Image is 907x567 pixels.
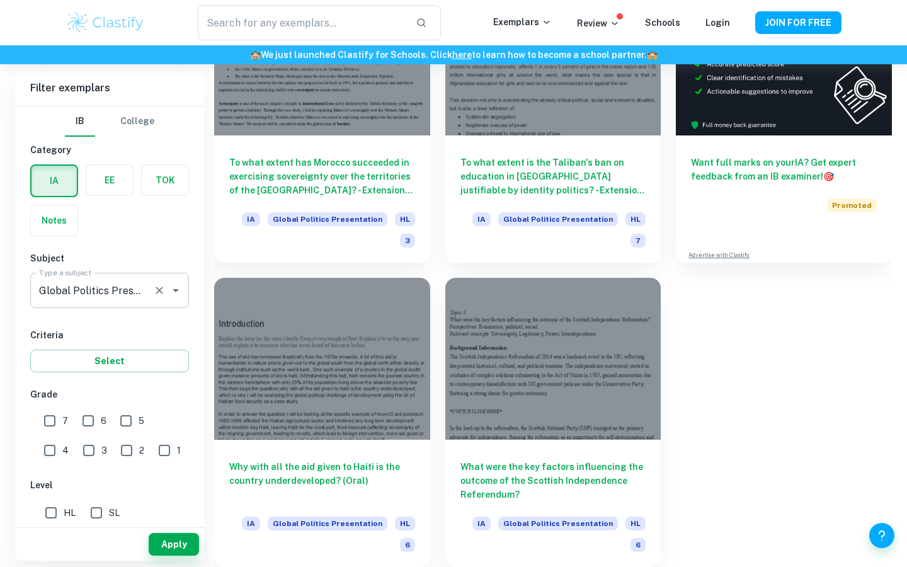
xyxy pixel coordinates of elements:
span: 4 [62,444,69,457]
span: 3 [400,234,415,248]
h6: What were the key factors influencing the outcome of the Scottish Independence Referendum? [460,460,646,501]
h6: Filter exemplars [15,71,204,106]
span: 🏫 [250,50,261,60]
h6: Level [30,478,189,492]
span: Global Politics Presentation [498,517,618,530]
span: 1 [177,444,181,457]
button: JOIN FOR FREE [755,11,841,34]
h6: To what extent has Morocco succeeded in exercising sovereignty over the territories of the [GEOGR... [229,156,415,197]
h6: Grade [30,387,189,401]
button: Notes [31,205,77,236]
p: Exemplars [493,15,552,29]
span: IA [472,212,491,226]
span: 7 [62,414,68,428]
span: SL [109,506,120,520]
h6: We just launched Clastify for Schools. Click to learn how to become a school partner. [3,48,904,62]
a: What were the key factors influencing the outcome of the Scottish Independence Referendum?IAGloba... [445,278,661,567]
h6: Why with all the aid given to Haiti is the country underdeveloped? (Oral) [229,460,415,501]
span: IA [242,212,260,226]
span: HL [395,212,415,226]
button: Clear [151,282,168,299]
span: 2 [139,444,144,457]
button: Open [167,282,185,299]
h6: To what extent is the Taliban's ban on education in [GEOGRAPHIC_DATA] justifiable by identity pol... [460,156,646,197]
span: Global Politics Presentation [268,517,387,530]
span: Global Politics Presentation [498,212,618,226]
span: 6 [101,414,106,428]
span: HL [625,517,646,530]
button: Select [30,350,189,372]
p: Review [577,16,620,30]
span: 3 [101,444,107,457]
img: Clastify logo [66,10,145,35]
label: Type a subject [39,267,91,278]
button: Help and Feedback [869,523,894,548]
span: HL [64,506,76,520]
button: Apply [149,533,199,556]
h6: Criteria [30,328,189,342]
span: 🏫 [647,50,658,60]
span: 5 [139,414,144,428]
a: Login [705,18,730,28]
span: HL [395,517,415,530]
span: Global Politics Presentation [268,212,387,226]
h6: Subject [30,251,189,265]
span: 6 [400,538,415,552]
button: IA [31,166,77,196]
span: 7 [630,234,646,248]
h6: Category [30,143,189,157]
a: Advertise with Clastify [688,251,750,260]
input: Search for any exemplars... [198,5,406,40]
a: Why with all the aid given to Haiti is the country underdeveloped? (Oral)IAGlobal Politics Presen... [214,278,430,567]
span: IA [472,517,491,530]
span: 🎯 [823,171,834,181]
span: Promoted [827,198,877,212]
span: IA [242,517,260,530]
div: Filter type choice [65,106,154,137]
span: HL [625,212,646,226]
span: 6 [630,538,646,552]
button: EE [86,165,133,195]
button: TOK [142,165,188,195]
a: here [452,50,472,60]
button: College [120,106,154,137]
a: Schools [645,18,680,28]
button: IB [65,106,95,137]
h6: Want full marks on your IA ? Get expert feedback from an IB examiner! [691,156,877,183]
